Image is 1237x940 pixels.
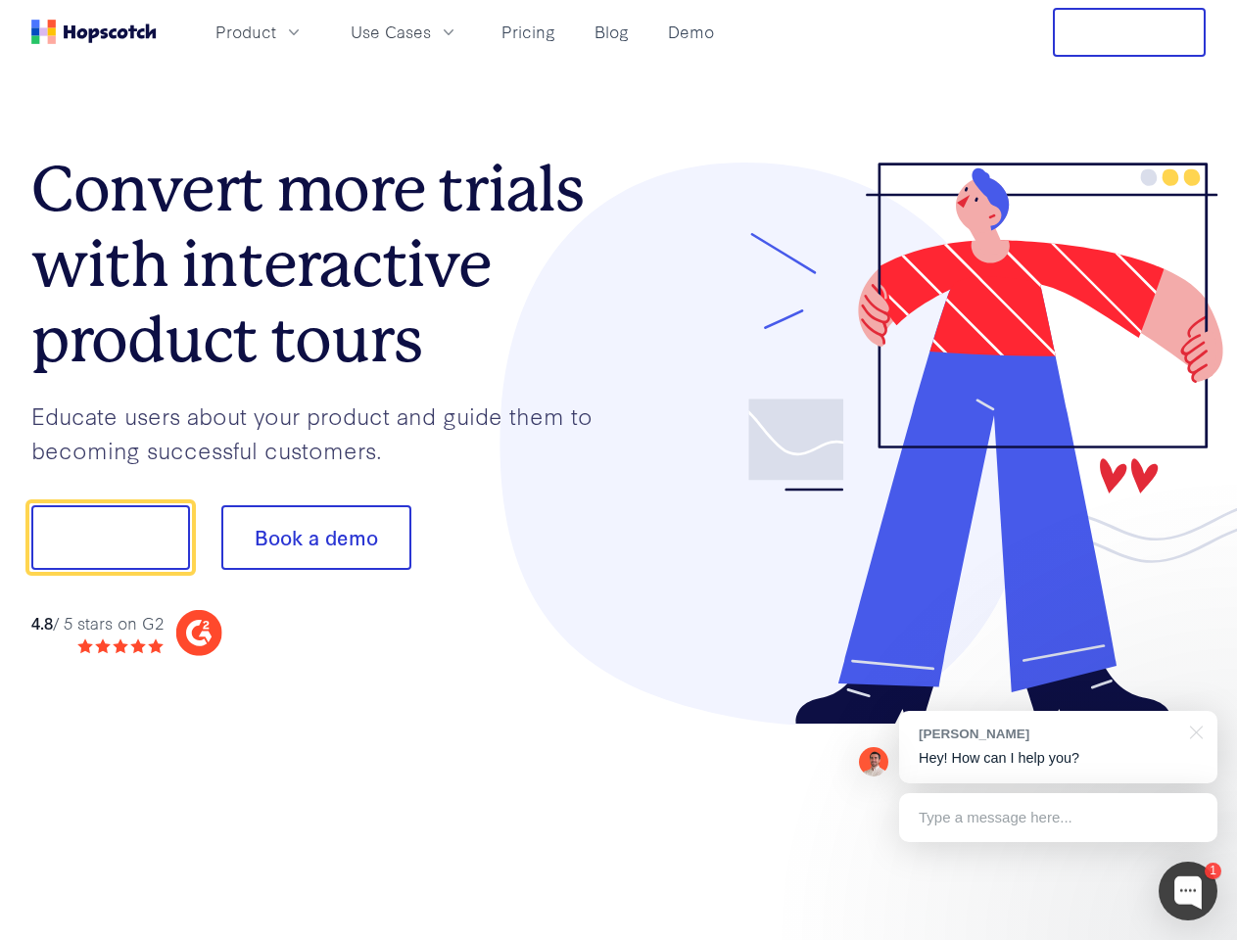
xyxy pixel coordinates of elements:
button: Book a demo [221,505,411,570]
strong: 4.8 [31,611,53,634]
h1: Convert more trials with interactive product tours [31,152,619,377]
button: Free Trial [1053,8,1206,57]
a: Blog [587,16,637,48]
div: Type a message here... [899,793,1217,842]
p: Educate users about your product and guide them to becoming successful customers. [31,399,619,466]
span: Use Cases [351,20,431,44]
button: Show me! [31,505,190,570]
button: Product [204,16,315,48]
div: / 5 stars on G2 [31,611,164,635]
button: Use Cases [339,16,470,48]
a: Pricing [494,16,563,48]
p: Hey! How can I help you? [919,748,1198,769]
a: Home [31,20,157,44]
div: [PERSON_NAME] [919,725,1178,743]
span: Product [215,20,276,44]
img: Mark Spera [859,747,888,776]
div: 1 [1205,863,1221,879]
a: Demo [660,16,722,48]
